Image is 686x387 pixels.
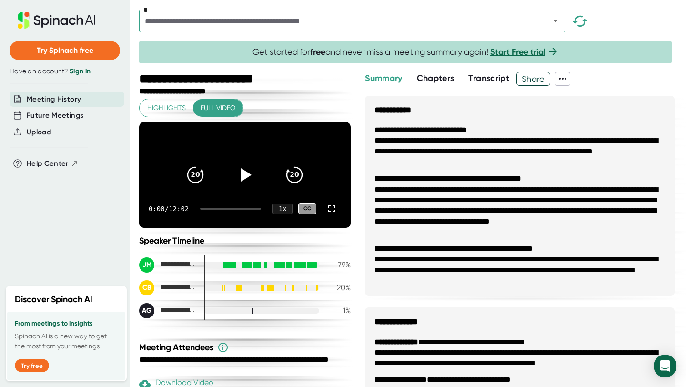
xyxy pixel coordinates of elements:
span: Full video [201,102,235,114]
div: 1 x [272,204,293,214]
button: Help Center [27,158,79,169]
div: JM [139,257,154,273]
div: Corey Bonnette [139,280,196,295]
span: Help Center [27,158,69,169]
div: CB [139,280,154,295]
a: Start Free trial [490,47,545,57]
div: Open Intercom Messenger [654,355,676,377]
b: free [310,47,325,57]
button: Try free [15,359,49,372]
div: 1 % [327,306,351,315]
div: 20 % [327,283,351,292]
button: Highlights [140,99,193,117]
button: Share [516,72,550,86]
span: Chapters [417,73,454,83]
div: Alfredo Gutierrez [139,303,196,318]
button: Chapters [417,72,454,85]
div: Jonathan Mitchell [139,257,196,273]
button: Future Meetings [27,110,83,121]
a: Sign in [70,67,91,75]
div: 79 % [327,260,351,269]
p: Spinach AI is a new way to get the most from your meetings [15,331,118,351]
span: Try Spinach free [37,46,93,55]
div: AG [139,303,154,318]
button: Transcript [468,72,509,85]
button: Open [549,14,562,28]
span: Highlights [147,102,186,114]
div: Have an account? [10,67,120,76]
span: Summary [365,73,402,83]
button: Try Spinach free [10,41,120,60]
div: Meeting Attendees [139,342,353,353]
h2: Discover Spinach AI [15,293,92,306]
button: Summary [365,72,402,85]
span: Get started for and never miss a meeting summary again! [252,47,559,58]
div: 0:00 / 12:02 [149,205,189,213]
div: Speaker Timeline [139,235,351,246]
button: Full video [193,99,243,117]
div: CC [298,203,316,214]
h3: From meetings to insights [15,320,118,327]
span: Share [517,71,550,87]
button: Upload [27,127,51,138]
span: Transcript [468,73,509,83]
button: Meeting History [27,94,81,105]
